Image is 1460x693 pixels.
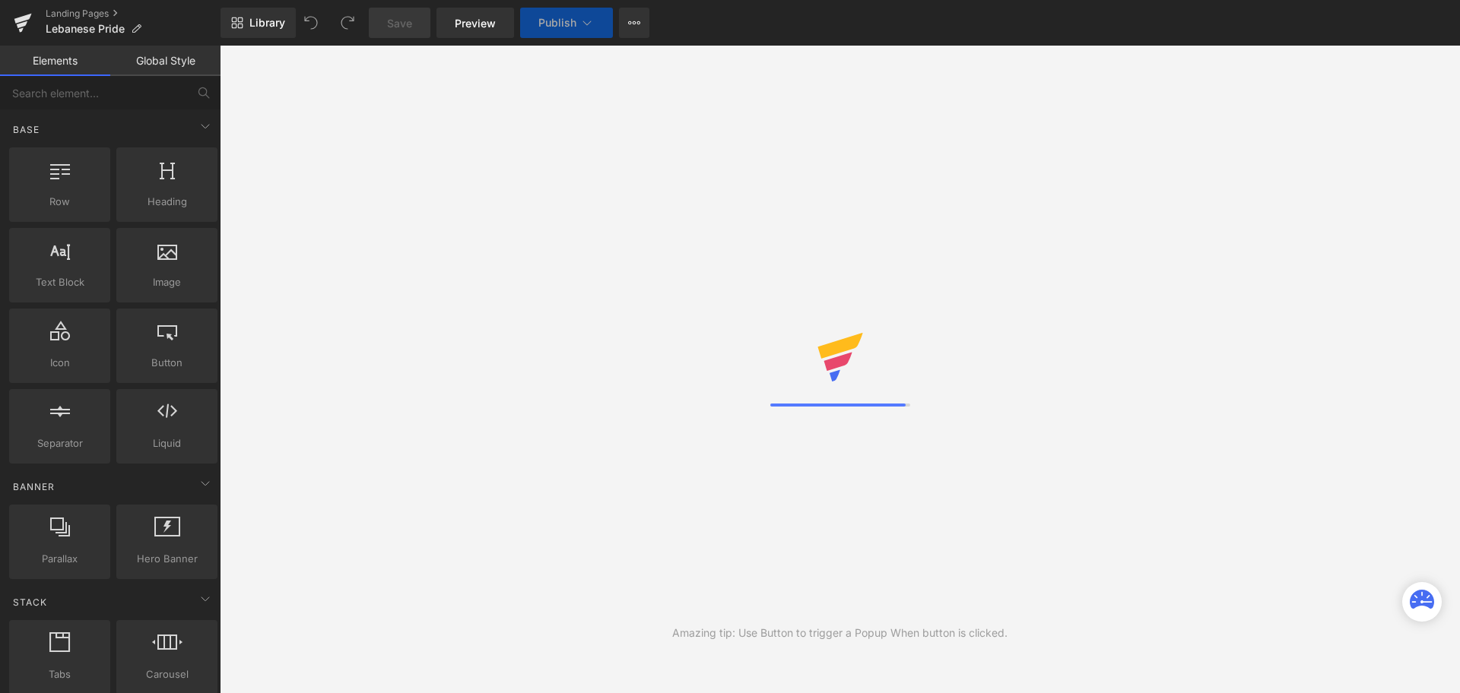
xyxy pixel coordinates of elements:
a: Landing Pages [46,8,221,20]
span: Icon [14,355,106,371]
span: Lebanese Pride [46,23,125,35]
button: More [619,8,649,38]
button: Undo [296,8,326,38]
a: New Library [221,8,296,38]
span: Banner [11,479,56,494]
button: Publish [520,8,613,38]
div: Amazing tip: Use Button to trigger a Popup When button is clicked. [672,625,1008,641]
span: Library [249,16,285,30]
span: Heading [121,194,213,210]
span: Hero Banner [121,551,213,567]
span: Base [11,122,41,137]
a: Global Style [110,46,221,76]
span: Parallax [14,551,106,567]
span: Stack [11,595,49,609]
span: Button [121,355,213,371]
span: Tabs [14,666,106,682]
span: Image [121,274,213,290]
a: Preview [436,8,514,38]
span: Separator [14,435,106,451]
span: Text Block [14,274,106,290]
span: Preview [455,15,496,31]
span: Liquid [121,435,213,451]
span: Save [387,15,412,31]
span: Carousel [121,666,213,682]
button: Redo [332,8,363,38]
span: Publish [538,17,576,29]
span: Row [14,194,106,210]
